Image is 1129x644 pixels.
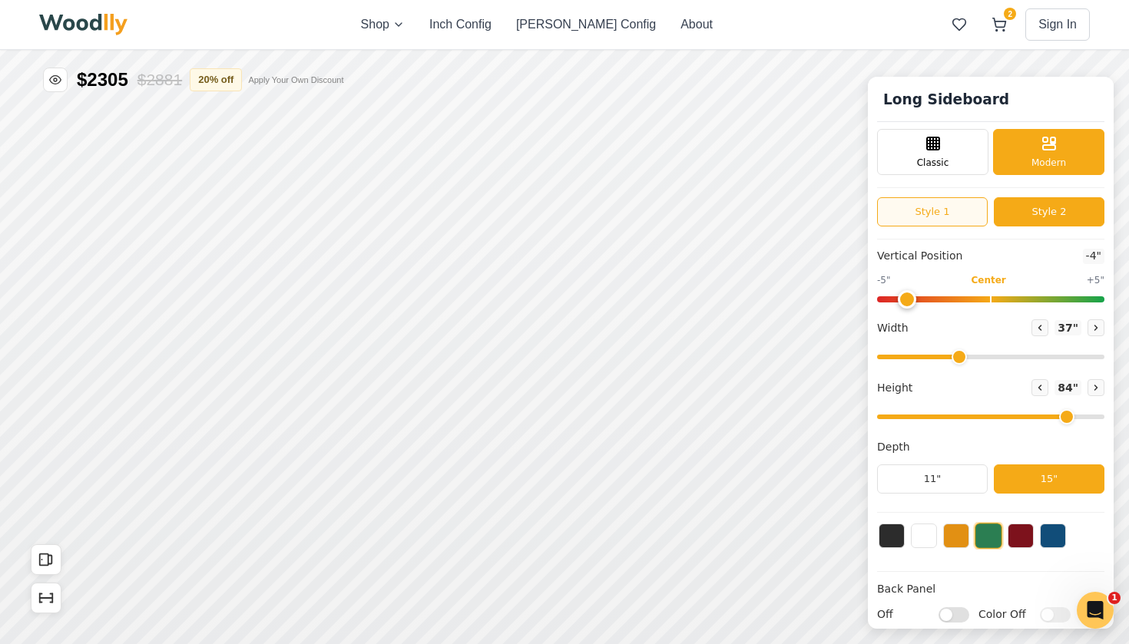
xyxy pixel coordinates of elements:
[1040,606,1071,622] input: Color Off
[1083,249,1104,264] span: -4"
[911,523,937,548] button: White
[939,606,969,622] input: Off
[1077,592,1114,629] iframe: Intercom live chat
[978,606,1032,623] span: Color Off
[877,606,931,623] span: Off
[39,14,127,35] img: Woodlly
[1108,592,1121,604] span: 1
[31,583,61,613] button: Show Dimensions
[943,523,969,548] button: Yellow
[877,86,1015,114] h1: Long Sideboard
[971,273,1005,287] span: Center
[877,439,910,455] span: Depth
[429,15,492,34] button: Inch Config
[877,581,1104,597] h4: Back Panel
[985,11,1013,38] button: 2
[1040,523,1066,548] button: Blue
[994,197,1104,226] button: Style 2
[877,320,909,336] span: Width
[516,15,656,34] button: [PERSON_NAME] Config
[1055,380,1081,395] span: 84 "
[1004,8,1016,20] span: 2
[43,68,68,92] button: Toggle price visibility
[1008,523,1034,548] button: Red
[1025,8,1090,41] button: Sign In
[877,464,988,494] button: 11"
[879,523,905,548] button: Black
[877,380,912,396] span: Height
[361,15,405,34] button: Shop
[877,273,890,287] span: -5"
[877,248,962,264] span: Vertical Position
[917,156,949,170] span: Classic
[877,197,988,226] button: Style 1
[1087,273,1104,287] span: +5"
[680,15,713,34] button: About
[190,68,242,91] button: 20% off
[31,544,61,575] button: Open All Doors and Drawers
[1055,320,1081,335] span: 37 "
[975,523,1002,549] button: Green
[994,464,1104,494] button: 15"
[1031,156,1066,170] span: Modern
